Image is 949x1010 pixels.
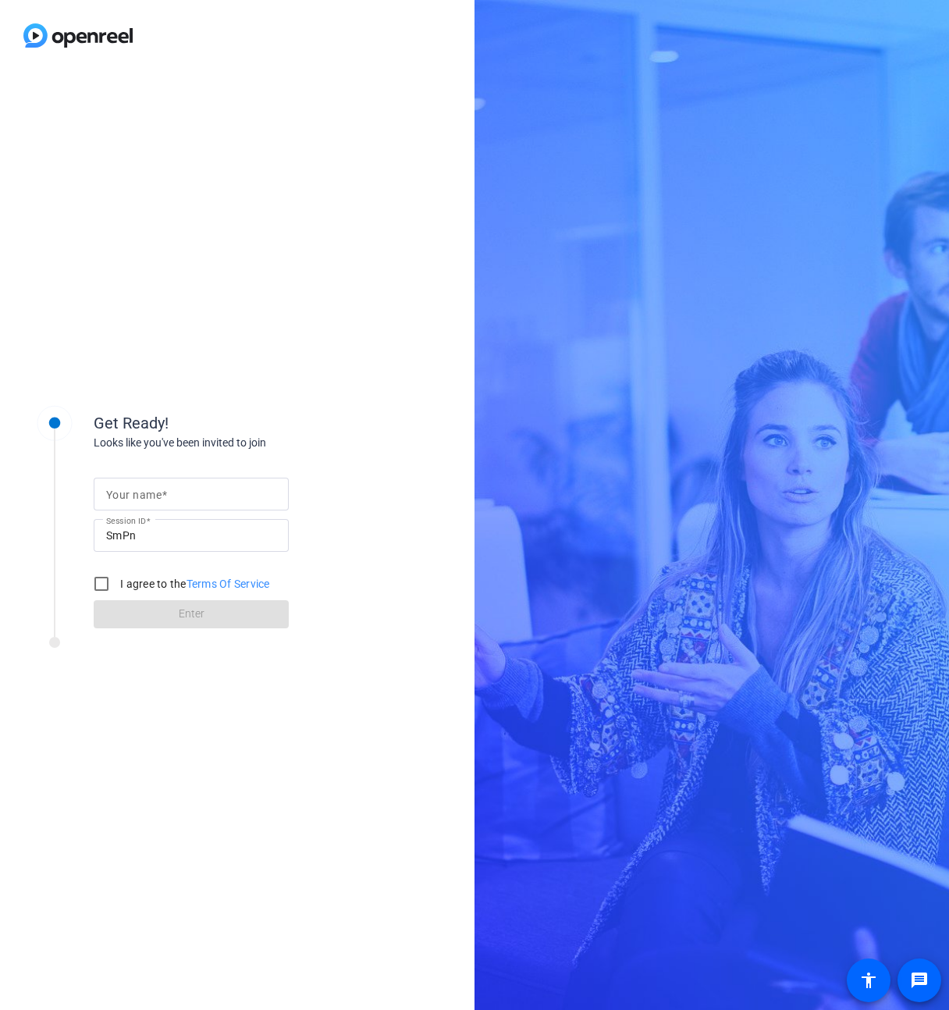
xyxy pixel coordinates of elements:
mat-icon: accessibility [859,971,878,990]
mat-label: Your name [106,489,162,501]
label: I agree to the [117,576,270,592]
div: Get Ready! [94,411,406,435]
mat-label: Session ID [106,516,146,525]
div: Looks like you've been invited to join [94,435,406,451]
mat-icon: message [910,971,929,990]
a: Terms Of Service [187,578,270,590]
